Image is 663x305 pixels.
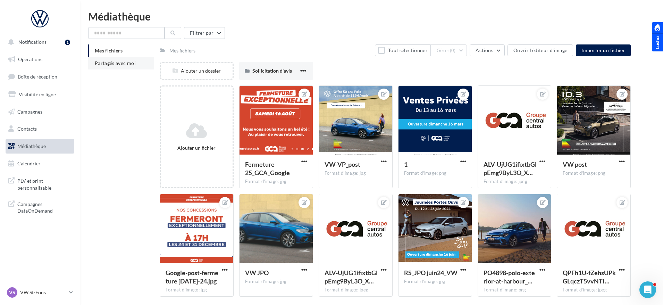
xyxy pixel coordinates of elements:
[184,27,225,39] button: Filtrer par
[163,145,230,151] div: Ajouter un fichier
[563,287,625,293] div: Format d'image: jpeg
[161,67,233,74] div: Ajouter un dossier
[4,35,73,49] button: Notifications 1
[245,160,290,176] span: Fermeture 25_GCA_Google
[166,269,218,285] span: Google-post-fermeture noel-24.jpg
[476,47,493,53] span: Actions
[484,287,546,293] div: Format d'image: png
[4,105,76,119] a: Campagnes
[470,44,504,56] button: Actions
[17,160,41,166] span: Calendrier
[9,289,15,296] span: VS
[17,176,72,191] span: PLV et print personnalisable
[252,68,292,74] span: Sollicitation d'avis
[325,269,378,285] span: ALV-UjUG1ifixtbGlpEmg9ByL3O_XHXMmzSEVO29iMOU0NtZ28NpIx6g
[245,279,307,285] div: Format d'image: jpg
[563,160,587,168] span: VW post
[404,160,408,168] span: 1
[17,126,37,132] span: Contacts
[166,287,228,293] div: Format d'image: jpg
[17,108,42,114] span: Campagnes
[375,44,430,56] button: Tout sélectionner
[88,11,655,22] div: Médiathèque
[404,279,466,285] div: Format d'image: jpg
[576,44,631,56] button: Importer un fichier
[4,173,76,194] a: PLV et print personnalisable
[4,139,76,154] a: Médiathèque
[4,197,76,217] a: Campagnes DataOnDemand
[6,286,74,299] a: VS VW St-Fons
[4,87,76,102] a: Visibilité en ligne
[17,143,46,149] span: Médiathèque
[4,122,76,136] a: Contacts
[18,74,57,80] span: Boîte de réception
[507,44,573,56] button: Ouvrir l'éditeur d'image
[484,160,537,176] span: ALV-UjUG1ifixtbGlpEmg9ByL3O_XHXMmzSEVO29iMOU0NtZ28NpIx6g
[65,40,70,45] div: 1
[4,69,76,84] a: Boîte de réception
[17,199,72,214] span: Campagnes DataOnDemand
[245,179,307,185] div: Format d'image: jpg
[169,47,195,54] div: Mes fichiers
[325,170,387,176] div: Format d'image: jpg
[563,170,625,176] div: Format d'image: png
[325,287,387,293] div: Format d'image: jpeg
[484,269,535,285] span: PO4898-polo-exterior-at-harbour_1-1
[95,48,123,53] span: Mes fichiers
[95,60,136,66] span: Partagés avec moi
[4,52,76,67] a: Opérations
[581,47,625,53] span: Importer un fichier
[20,289,66,296] p: VW St-Fons
[484,179,546,185] div: Format d'image: jpeg
[18,39,47,45] span: Notifications
[4,156,76,171] a: Calendrier
[404,269,458,277] span: RS_JPO juin24_VW
[325,160,360,168] span: VW-VP_post
[18,56,42,62] span: Opérations
[245,269,269,277] span: VW JPO
[563,269,616,285] span: QPFh1U-fZehsUPkGLqczT5vvNTIUkTCtvZXLq8ST0x3IfuLqqQ8OlzM6P6WFrHkGsZhIC_hYVBVYedyVOw=s0
[431,44,467,56] button: Gérer(0)
[19,91,56,97] span: Visibilité en ligne
[639,281,656,298] iframe: Intercom live chat
[404,170,466,176] div: Format d'image: png
[450,48,456,53] span: (0)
